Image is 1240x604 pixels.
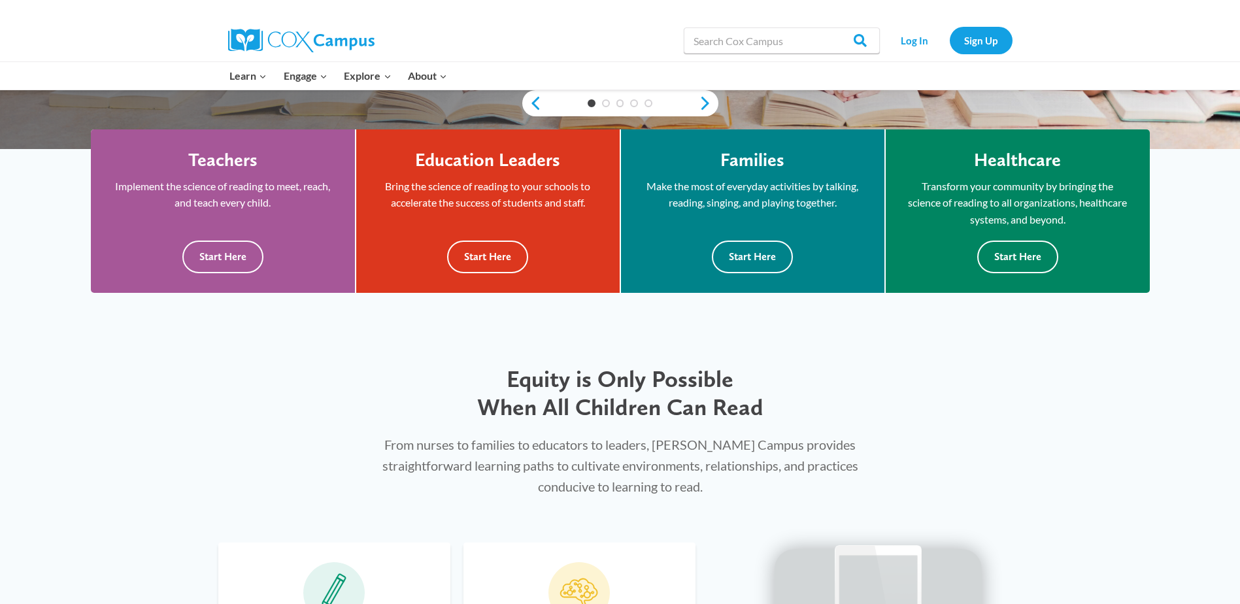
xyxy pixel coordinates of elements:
p: Make the most of everyday activities by talking, reading, singing, and playing together. [641,178,865,211]
p: Bring the science of reading to your schools to accelerate the success of students and staff. [376,178,600,211]
nav: Secondary Navigation [886,27,1013,54]
h4: Healthcare [974,149,1061,171]
a: Sign Up [950,27,1013,54]
a: Education Leaders Bring the science of reading to your schools to accelerate the success of stude... [356,129,620,293]
a: Teachers Implement the science of reading to meet, reach, and teach every child. Start Here [91,129,355,293]
div: content slider buttons [522,90,718,116]
a: Log In [886,27,943,54]
button: Start Here [447,241,528,273]
button: Child menu of About [399,62,456,90]
img: Cox Campus [228,29,375,52]
button: Child menu of Engage [275,62,336,90]
h4: Families [720,149,784,171]
a: 3 [616,99,624,107]
span: Equity is Only Possible When All Children Can Read [477,365,763,421]
button: Child menu of Learn [222,62,276,90]
a: next [699,95,718,111]
a: Healthcare Transform your community by bringing the science of reading to all organizations, heal... [886,129,1150,293]
button: Start Here [182,241,263,273]
nav: Primary Navigation [222,62,456,90]
button: Start Here [712,241,793,273]
button: Start Here [977,241,1058,273]
h4: Teachers [188,149,258,171]
p: From nurses to families to educators to leaders, [PERSON_NAME] Campus provides straightforward le... [367,434,873,497]
p: Implement the science of reading to meet, reach, and teach every child. [110,178,335,211]
a: Families Make the most of everyday activities by talking, reading, singing, and playing together.... [621,129,884,293]
input: Search Cox Campus [684,27,880,54]
a: 5 [645,99,652,107]
a: 1 [588,99,595,107]
h4: Education Leaders [415,149,560,171]
p: Transform your community by bringing the science of reading to all organizations, healthcare syst... [905,178,1130,228]
a: previous [522,95,542,111]
button: Child menu of Explore [336,62,400,90]
a: 4 [630,99,638,107]
a: 2 [602,99,610,107]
